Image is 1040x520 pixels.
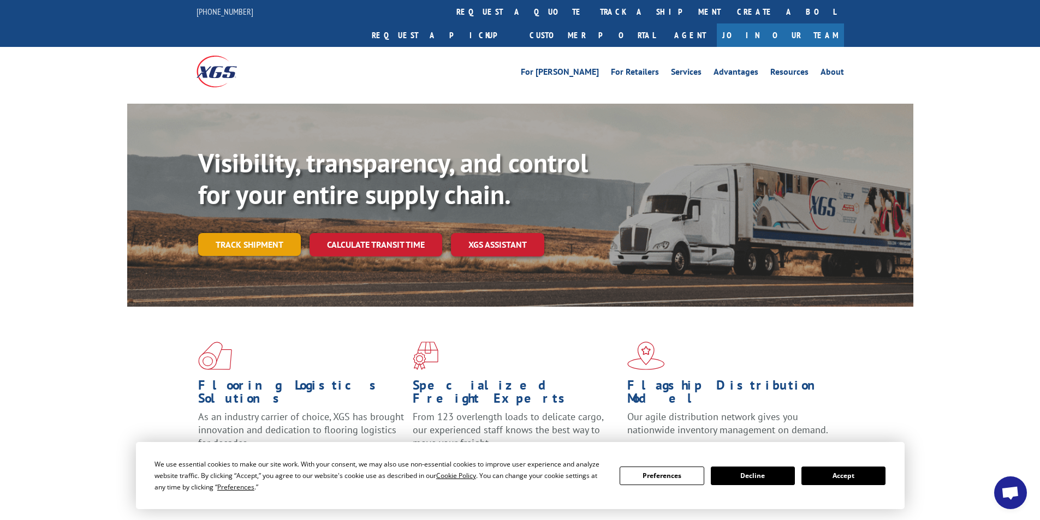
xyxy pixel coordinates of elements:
a: Resources [770,68,809,80]
a: Services [671,68,702,80]
a: For [PERSON_NAME] [521,68,599,80]
a: Calculate transit time [310,233,442,256]
div: We use essential cookies to make our site work. With your consent, we may also use non-essential ... [154,458,607,493]
span: Cookie Policy [436,471,476,480]
a: Request a pickup [364,23,521,47]
button: Preferences [620,467,704,485]
b: Visibility, transparency, and control for your entire supply chain. [198,146,588,211]
img: xgs-icon-focused-on-flooring-red [413,342,438,370]
a: [PHONE_NUMBER] [197,6,253,17]
a: Open chat [994,476,1027,509]
h1: Flooring Logistics Solutions [198,379,405,410]
a: Agent [663,23,717,47]
a: About [821,68,844,80]
button: Decline [711,467,795,485]
img: xgs-icon-total-supply-chain-intelligence-red [198,342,232,370]
img: xgs-icon-flagship-distribution-model-red [627,342,665,370]
span: Preferences [217,482,254,492]
div: Cookie Consent Prompt [136,442,905,509]
h1: Flagship Distribution Model [627,379,834,410]
button: Accept [801,467,886,485]
p: From 123 overlength loads to delicate cargo, our experienced staff knows the best way to move you... [413,410,619,459]
a: Customer Portal [521,23,663,47]
span: As an industry carrier of choice, XGS has brought innovation and dedication to flooring logistics... [198,410,404,449]
h1: Specialized Freight Experts [413,379,619,410]
a: For Retailers [611,68,659,80]
a: XGS ASSISTANT [451,233,544,256]
a: Join Our Team [717,23,844,47]
span: Our agile distribution network gives you nationwide inventory management on demand. [627,410,828,436]
a: Track shipment [198,233,301,256]
a: Advantages [714,68,758,80]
